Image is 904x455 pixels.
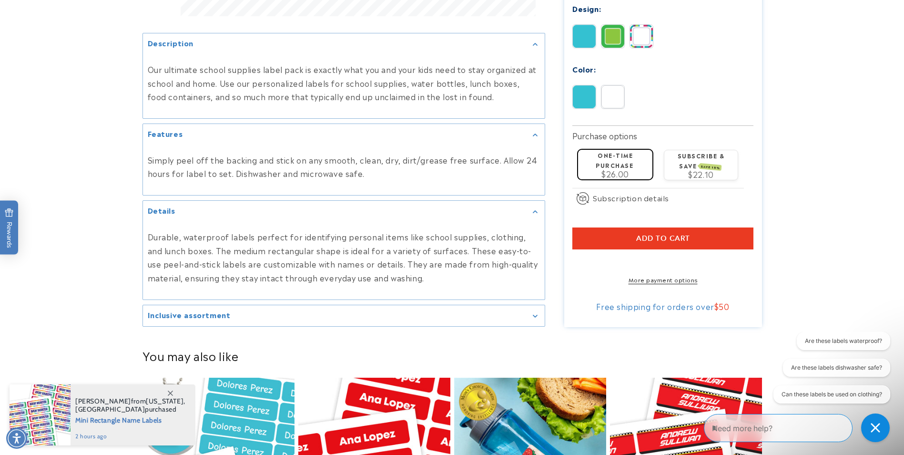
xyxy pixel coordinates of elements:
[142,348,762,363] h2: You may also like
[143,305,545,327] summary: Inclusive assortment
[714,300,719,312] span: $
[148,206,175,215] h2: Details
[143,124,545,145] summary: Features
[688,168,714,180] span: $22.10
[572,2,601,13] label: Design:
[146,397,183,405] span: [US_STATE]
[719,300,729,312] span: 50
[75,414,185,425] span: Mini Rectangle Name Labels
[704,410,894,445] iframe: Gorgias Floating Chat
[75,405,145,414] span: [GEOGRAPHIC_DATA]
[572,130,637,141] label: Purchase options
[75,432,185,441] span: 2 hours ago
[596,150,633,169] label: One-time purchase
[148,153,540,181] p: Simply peel off the backing and stick on any smooth, clean, dry, dirt/grease free surface. Allow ...
[572,227,753,249] button: Add to cart
[143,201,545,222] summary: Details
[148,129,183,138] h2: Features
[678,151,725,169] label: Subscribe & save
[765,332,895,412] iframe: Gorgias live chat conversation starters
[148,230,540,285] p: Durable, waterproof labels perfect for identifying personal items like school supplies, clothing,...
[148,62,540,103] p: Our ultimate school supplies label pack is exactly what you and your kids need to stay organized ...
[593,192,669,204] span: Subscription details
[6,428,27,449] div: Accessibility Menu
[601,24,624,47] img: Border
[75,397,185,414] span: from , purchased
[572,63,596,74] label: Color:
[573,24,596,47] img: Solid
[5,208,14,248] span: Rewards
[601,85,624,108] img: White
[8,379,121,407] iframe: Sign Up via Text for Offers
[636,234,690,242] span: Add to cart
[148,38,194,48] h2: Description
[700,163,722,171] span: SAVE 15%
[601,168,629,179] span: $26.00
[572,275,753,284] a: More payment options
[148,310,231,320] h2: Inclusive assortment
[572,301,753,311] div: Free shipping for orders over
[630,24,653,47] img: Stripes
[573,85,596,108] img: Teal
[143,33,545,55] summary: Description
